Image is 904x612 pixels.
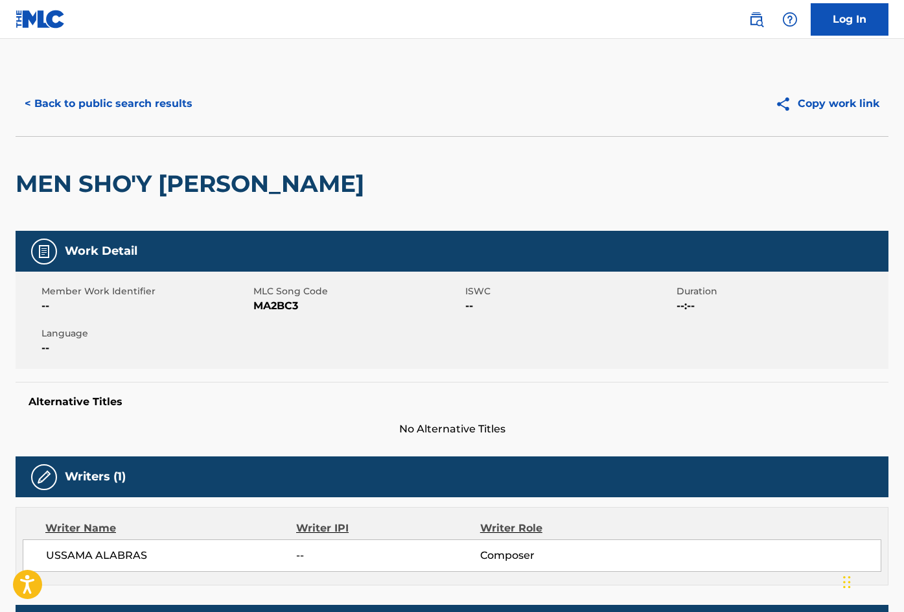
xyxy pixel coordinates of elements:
span: Composer [480,548,647,563]
div: Writer Role [480,521,647,536]
div: Drag [843,563,851,602]
a: Log In [811,3,888,36]
span: Language [41,327,250,340]
span: --:-- [677,298,885,314]
span: No Alternative Titles [16,421,888,437]
h5: Alternative Titles [29,395,875,408]
img: MLC Logo [16,10,65,29]
span: Member Work Identifier [41,285,250,298]
h2: MEN SHO'Y [PERSON_NAME] [16,169,371,198]
span: -- [465,298,674,314]
button: Copy work link [766,88,888,120]
img: help [782,12,798,27]
span: -- [296,548,480,563]
img: Copy work link [775,96,798,112]
div: Writer IPI [296,521,480,536]
iframe: Chat Widget [839,550,904,612]
span: Duration [677,285,885,298]
span: -- [41,340,250,356]
a: Public Search [743,6,769,32]
div: Help [777,6,803,32]
button: < Back to public search results [16,88,202,120]
h5: Work Detail [65,244,137,259]
span: ISWC [465,285,674,298]
img: Work Detail [36,244,52,259]
div: Writer Name [45,521,296,536]
h5: Writers (1) [65,469,126,484]
span: USSAMA ALABRAS [46,548,296,563]
img: Writers [36,469,52,485]
img: search [748,12,764,27]
span: MA2BC3 [253,298,462,314]
span: -- [41,298,250,314]
span: MLC Song Code [253,285,462,298]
